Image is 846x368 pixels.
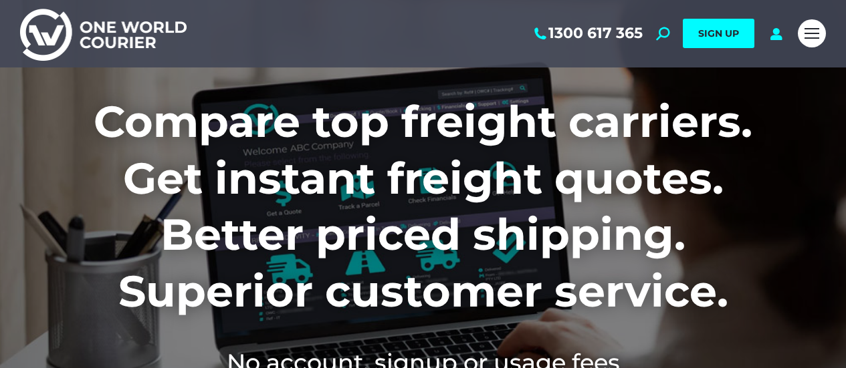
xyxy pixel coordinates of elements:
a: Mobile menu icon [798,19,826,47]
a: 1300 617 365 [532,25,643,42]
span: SIGN UP [698,27,739,39]
img: One World Courier [20,7,187,61]
a: SIGN UP [683,19,754,48]
h1: Compare top freight carriers. Get instant freight quotes. Better priced shipping. Superior custom... [20,94,826,319]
